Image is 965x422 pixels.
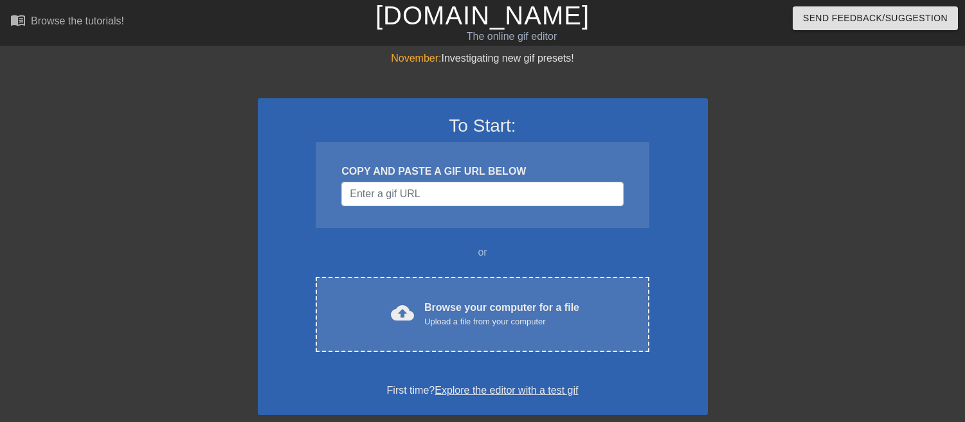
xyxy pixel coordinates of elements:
[424,315,579,328] div: Upload a file from your computer
[328,29,695,44] div: The online gif editor
[291,245,674,260] div: or
[275,383,691,398] div: First time?
[391,301,414,324] span: cloud_upload
[341,182,623,206] input: Username
[31,15,124,26] div: Browse the tutorials!
[10,12,124,32] a: Browse the tutorials!
[793,6,958,30] button: Send Feedback/Suggestion
[435,385,578,396] a: Explore the editor with a test gif
[258,51,708,66] div: Investigating new gif presets!
[375,1,590,30] a: [DOMAIN_NAME]
[275,115,691,137] h3: To Start:
[803,10,948,26] span: Send Feedback/Suggestion
[424,300,579,328] div: Browse your computer for a file
[341,164,623,179] div: COPY AND PASTE A GIF URL BELOW
[391,53,441,64] span: November:
[10,12,26,28] span: menu_book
